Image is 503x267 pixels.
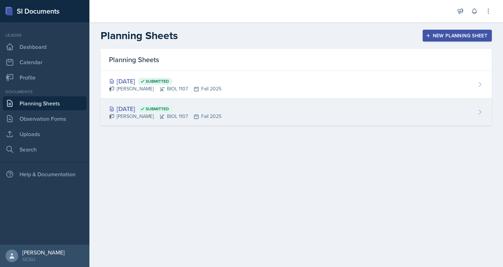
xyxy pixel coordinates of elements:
a: [DATE] Submitted [PERSON_NAME]BIOL 1107Fall 2025 [101,98,492,126]
div: GCSU [22,256,65,263]
div: Documents [3,89,87,95]
a: Uploads [3,127,87,141]
a: [DATE] Submitted [PERSON_NAME]BIOL 1107Fall 2025 [101,71,492,98]
a: Dashboard [3,40,87,54]
button: New Planning Sheet [423,30,492,42]
a: Calendar [3,55,87,69]
a: Observation Forms [3,112,87,126]
a: Profile [3,71,87,84]
a: Search [3,142,87,156]
div: New Planning Sheet [427,33,487,38]
a: Planning Sheets [3,96,87,110]
span: Submitted [146,106,169,112]
div: Help & Documentation [3,167,87,181]
div: [PERSON_NAME] BIOL 1107 Fall 2025 [109,113,221,120]
div: Planning Sheets [101,49,492,71]
span: Submitted [146,79,169,84]
div: [DATE] [109,104,221,113]
h2: Planning Sheets [101,29,178,42]
div: Leader [3,32,87,38]
div: [DATE] [109,76,221,86]
div: [PERSON_NAME] BIOL 1107 Fall 2025 [109,85,221,92]
div: [PERSON_NAME] [22,249,65,256]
